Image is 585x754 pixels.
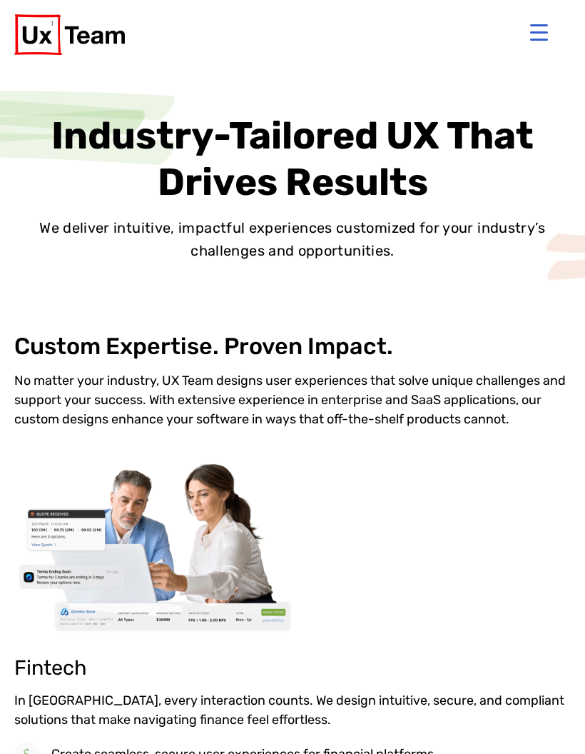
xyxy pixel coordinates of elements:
button: Menu Trigger [522,15,556,49]
h2: Custom Expertise. Proven Impact. [14,333,571,360]
h1: Industry-Tailored UX That Drives Results [11,112,574,205]
div: We deliver intuitive, impactful experiences customized for your industry’s challenges and opportu... [11,216,574,262]
img: UX Team Logo [14,14,125,55]
p: No matter your industry, UX Team designs user experiences that solve unique challenges and suppor... [14,371,571,429]
p: In [GEOGRAPHIC_DATA], every interaction counts. We design intuitive, secure, and compliant soluti... [14,691,571,730]
h3: Fintech [14,656,571,680]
